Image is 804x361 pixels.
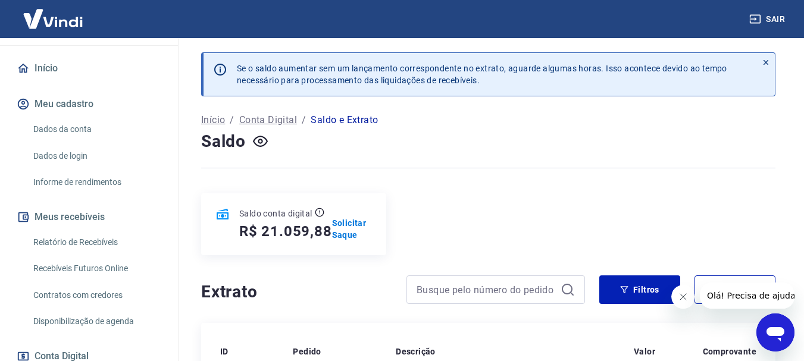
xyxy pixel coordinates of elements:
a: Informe de rendimentos [29,170,164,194]
a: Solicitar Saque [332,217,372,241]
p: Se o saldo aumentar sem um lançamento correspondente no extrato, aguarde algumas horas. Isso acon... [237,62,727,86]
iframe: Mensagem da empresa [700,282,794,309]
a: Dados de login [29,144,164,168]
iframe: Fechar mensagem [671,285,695,309]
span: Olá! Precisa de ajuda? [7,8,100,18]
a: Recebíveis Futuros Online [29,256,164,281]
p: Descrição [396,346,436,357]
a: Início [14,55,164,81]
p: Valor [634,346,655,357]
a: Disponibilização de agenda [29,309,164,334]
p: Saldo e Extrato [311,113,378,127]
iframe: Botão para abrir a janela de mensagens [756,313,794,351]
h5: R$ 21.059,88 [239,222,332,241]
button: Meus recebíveis [14,204,164,230]
p: Comprovante [703,346,756,357]
h4: Saldo [201,130,246,153]
button: Filtros [599,275,680,304]
a: Conta Digital [239,113,297,127]
img: Vindi [14,1,92,37]
p: Pedido [293,346,321,357]
p: / [302,113,306,127]
p: Saldo conta digital [239,208,312,219]
p: ID [220,346,229,357]
a: Início [201,113,225,127]
button: Exportar [694,275,775,304]
button: Meu cadastro [14,91,164,117]
a: Contratos com credores [29,283,164,307]
input: Busque pelo número do pedido [417,281,556,299]
a: Dados da conta [29,117,164,142]
p: / [230,113,234,127]
a: Relatório de Recebíveis [29,230,164,255]
h4: Extrato [201,280,392,304]
button: Sair [747,8,790,30]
